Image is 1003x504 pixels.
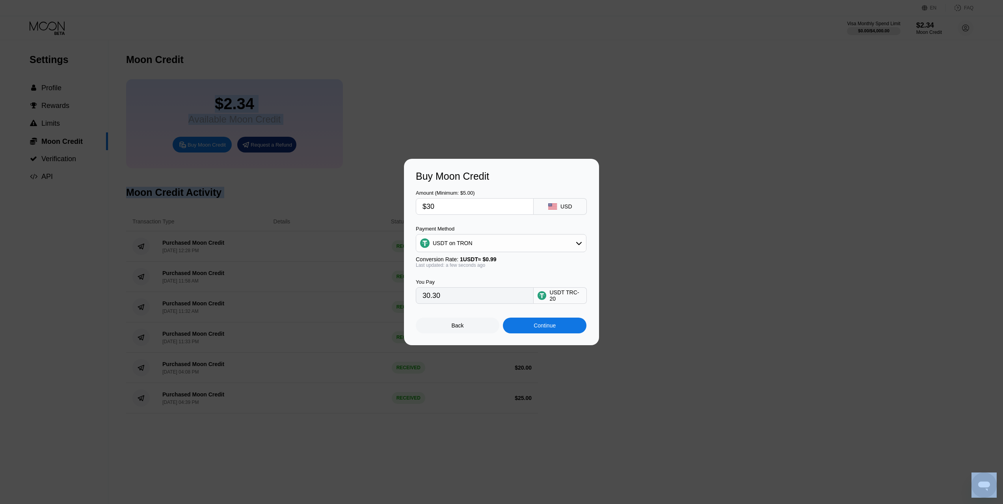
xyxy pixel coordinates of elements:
div: USDT TRC-20 [549,289,582,302]
div: USDT on TRON [416,235,586,251]
div: Back [452,322,464,329]
div: You Pay [416,279,534,285]
input: $0.00 [422,199,527,214]
div: USDT on TRON [433,240,473,246]
div: Back [416,318,499,333]
div: Payment Method [416,226,586,232]
div: Conversion Rate: [416,256,586,262]
div: Continue [534,322,556,329]
div: Amount (Minimum: $5.00) [416,190,534,196]
iframe: Кнопка запуска окна обмена сообщениями [971,472,997,498]
span: 1 USDT ≈ $0.99 [460,256,497,262]
div: Last updated: a few seconds ago [416,262,586,268]
div: USD [560,203,572,210]
div: Buy Moon Credit [416,171,587,182]
div: Continue [503,318,586,333]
